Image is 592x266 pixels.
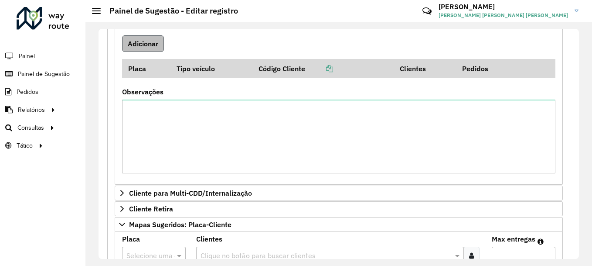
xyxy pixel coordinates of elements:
[171,59,253,78] th: Tipo veículo
[439,11,568,19] span: [PERSON_NAME] [PERSON_NAME] [PERSON_NAME]
[19,52,35,61] span: Painel
[17,123,44,132] span: Consultas
[17,87,38,97] span: Pedidos
[17,141,33,150] span: Tático
[115,186,563,200] a: Cliente para Multi-CDD/Internalização
[129,190,252,197] span: Cliente para Multi-CDD/Internalização
[18,105,45,114] span: Relatórios
[101,6,238,16] h2: Painel de Sugestão - Editar registro
[122,35,164,52] button: Adicionar
[129,221,231,228] span: Mapas Sugeridos: Placa-Cliente
[115,201,563,216] a: Cliente Retira
[129,205,173,212] span: Cliente Retira
[305,64,333,73] a: Copiar
[456,59,518,78] th: Pedidos
[492,234,535,244] label: Max entregas
[122,86,163,97] label: Observações
[538,238,544,245] em: Máximo de clientes que serão colocados na mesma rota com os clientes informados
[18,69,70,79] span: Painel de Sugestão
[115,217,563,232] a: Mapas Sugeridos: Placa-Cliente
[122,59,171,78] th: Placa
[196,234,222,244] label: Clientes
[439,3,568,11] h3: [PERSON_NAME]
[253,59,394,78] th: Código Cliente
[394,59,456,78] th: Clientes
[418,2,436,21] a: Contato Rápido
[122,234,140,244] label: Placa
